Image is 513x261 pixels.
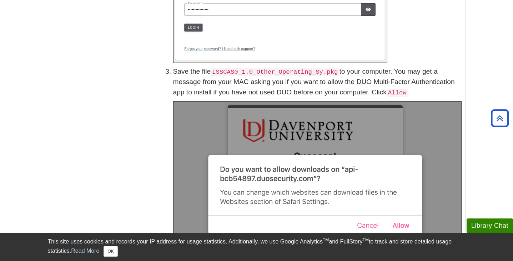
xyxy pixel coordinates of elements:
[173,67,462,98] p: Save the file to your computer. You may get a message from your MAC asking you if you want to all...
[467,218,513,233] button: Library Chat
[211,68,339,76] code: ISSCAS0_1.0_Other_Operating_Sy.pkg
[48,237,466,257] div: This site uses cookies and records your IP address for usage statistics. Additionally, we use Goo...
[71,248,99,254] a: Read More
[387,89,408,97] code: Allow
[488,113,511,123] a: Back to Top
[323,237,329,242] sup: TM
[104,246,117,257] button: Close
[363,237,369,242] sup: TM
